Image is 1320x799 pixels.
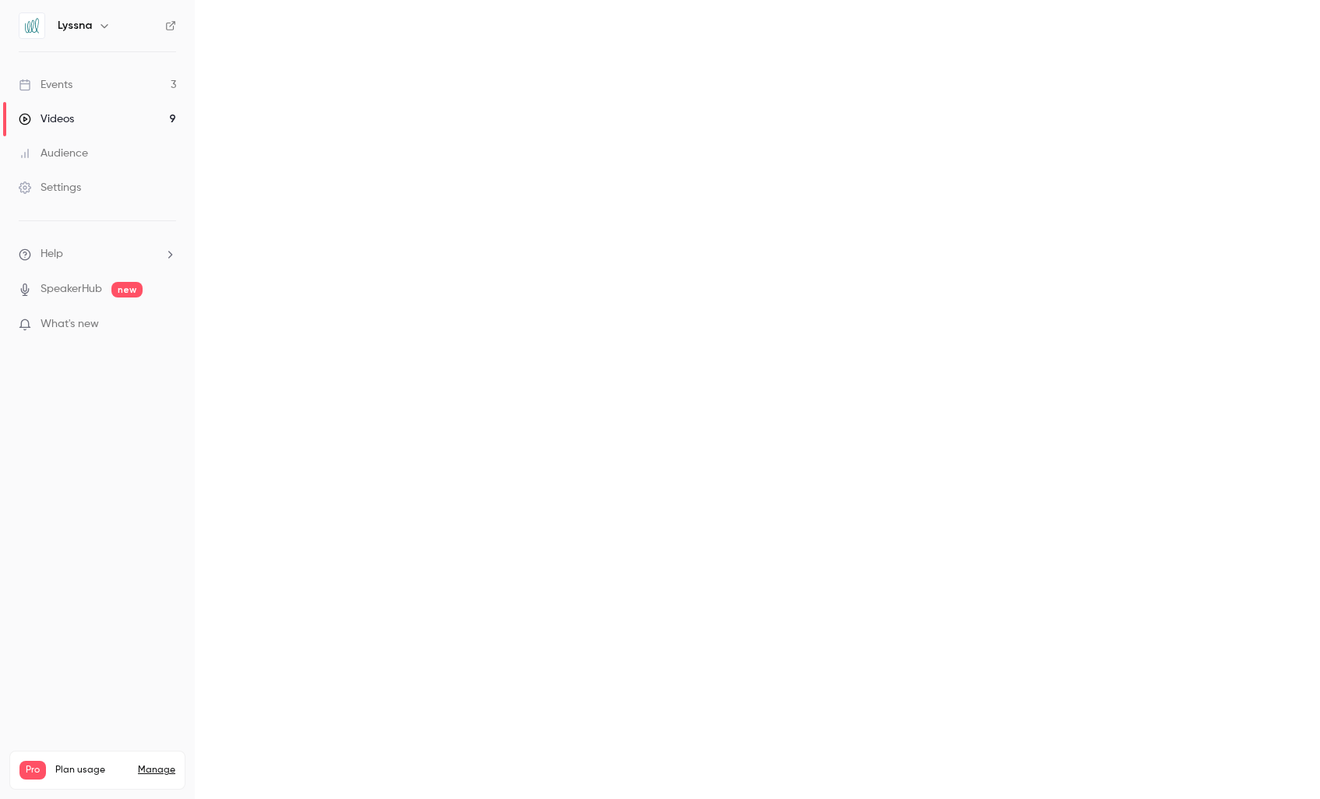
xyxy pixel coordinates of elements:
div: Audience [19,146,88,161]
span: new [111,282,143,297]
span: Help [41,246,63,262]
span: Pro [19,761,46,780]
div: Settings [19,180,81,195]
img: Lyssna [19,13,44,38]
a: SpeakerHub [41,281,102,297]
h6: Lyssna [58,18,92,33]
a: Manage [138,764,175,776]
div: Events [19,77,72,93]
div: Videos [19,111,74,127]
span: What's new [41,316,99,333]
span: Plan usage [55,764,129,776]
li: help-dropdown-opener [19,246,176,262]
